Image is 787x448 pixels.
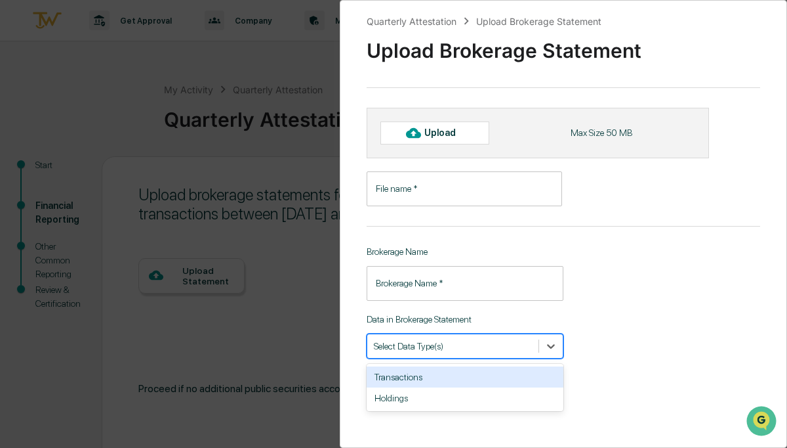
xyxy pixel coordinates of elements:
a: 🔎Data Lookup [8,185,88,209]
span: Preclearance [26,166,85,179]
button: Start new chat [223,104,239,120]
p: Brokerage Name [367,246,563,257]
div: Upload [424,127,467,138]
iframe: Open customer support [745,405,780,440]
a: 🗄️Attestations [90,160,168,184]
div: Quarterly Attestation [367,16,456,27]
span: Pylon [131,223,159,233]
a: 🖐️Preclearance [8,160,90,184]
div: Transactions [367,367,563,388]
div: 🖐️ [13,167,24,177]
div: Max Size 50 MB [571,127,632,138]
div: Upload Brokerage Statement [476,16,601,27]
img: 1746055101610-c473b297-6a78-478c-a979-82029cc54cd1 [13,101,37,124]
div: Start new chat [45,101,215,114]
span: Attestations [108,166,163,179]
div: We're available if you need us! [45,114,166,124]
div: Upload Brokerage Statement [367,28,760,62]
a: Powered byPylon [92,222,159,233]
p: How can we help? [13,28,239,49]
div: 🔎 [13,192,24,202]
span: Data Lookup [26,190,83,204]
p: Data in Brokerage Statement [367,314,563,325]
div: 🗄️ [95,167,106,177]
div: Holdings [367,388,563,409]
